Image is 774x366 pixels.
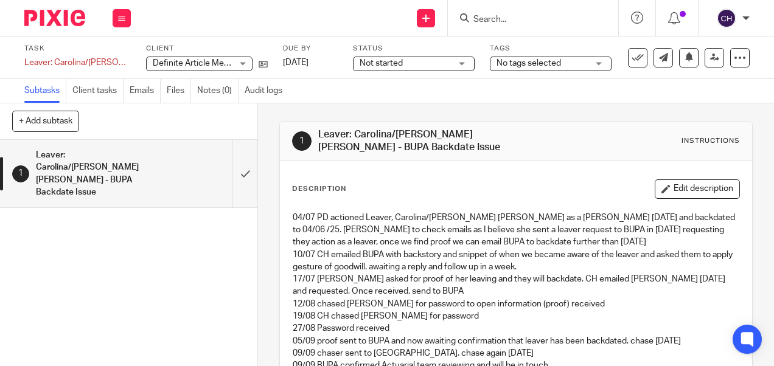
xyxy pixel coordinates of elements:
a: Client tasks [72,79,124,103]
input: Search [472,15,582,26]
span: Not started [360,59,403,67]
p: 10/07 CH emailed BUPA with backstory and snippet of when we became aware of the leaver and asked ... [293,249,739,274]
button: Edit description [655,179,740,199]
p: 17/07 [PERSON_NAME] asked for proof of her leaving and they will backdate. CH emailed [PERSON_NAM... [293,273,739,298]
img: svg%3E [717,9,736,28]
label: Tags [490,44,612,54]
span: No tags selected [497,59,561,67]
div: Instructions [682,136,740,146]
div: 1 [12,165,29,182]
p: 27/08 Password received [293,322,739,334]
a: Notes (0) [197,79,239,103]
p: 04/07 PD actioned Leaver, Carolina/[PERSON_NAME] [PERSON_NAME] as a [PERSON_NAME] [DATE] and back... [293,212,739,249]
a: Files [167,79,191,103]
p: 05/09 proof sent to BUPA and now awaiting confirmation that leaver has been backdated. chase [DATE] [293,335,739,347]
div: Leaver: Carolina/[PERSON_NAME] [PERSON_NAME] - BUPA Backdate Issue [24,57,131,69]
p: 19/08 CH chased [PERSON_NAME] for password [293,310,739,322]
div: Leaver: Carolina/Maria Aguiar Ribeiro - BUPA Backdate Issue [24,57,131,69]
div: 1 [292,131,312,151]
label: Client [146,44,268,54]
span: Definite Article Media Ltd [153,59,249,67]
label: Task [24,44,131,54]
a: Subtasks [24,79,66,103]
img: Pixie [24,10,85,26]
h1: Leaver: Carolina/[PERSON_NAME] [PERSON_NAME] - BUPA Backdate Issue [318,128,542,154]
p: Description [292,184,346,194]
span: [DATE] [283,58,309,67]
label: Due by [283,44,338,54]
p: 09/09 chaser sent to [GEOGRAPHIC_DATA]. chase again [DATE] [293,347,739,359]
a: Audit logs [245,79,288,103]
a: Emails [130,79,161,103]
h1: Leaver: Carolina/[PERSON_NAME] [PERSON_NAME] - BUPA Backdate Issue [36,146,159,201]
button: + Add subtask [12,111,79,131]
p: 12/08 chased [PERSON_NAME] for password to open information (proof) received [293,298,739,310]
label: Status [353,44,475,54]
